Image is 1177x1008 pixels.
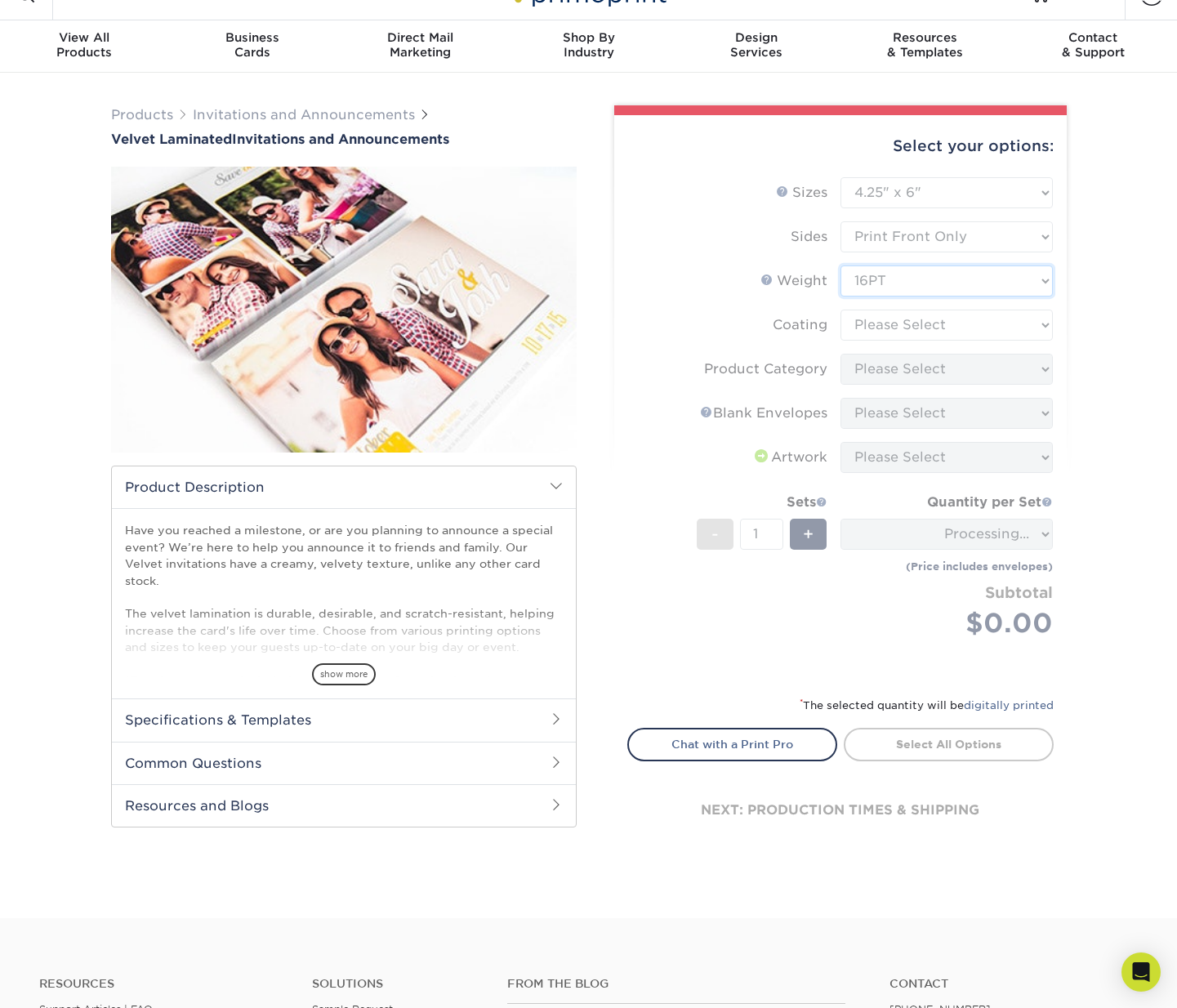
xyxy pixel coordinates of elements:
img: Velvet Laminated 01 [111,149,577,471]
span: Business [168,30,337,45]
div: Cards [168,30,337,60]
h2: Resources and Blogs [112,784,576,827]
span: Shop By [505,30,673,45]
span: Velvet Laminated [111,132,232,147]
a: Select All Options [844,728,1054,760]
a: Products [111,107,173,123]
h4: Solutions [312,977,483,991]
div: Open Intercom Messenger [1121,952,1161,992]
p: Have you reached a milestone, or are you planning to announce a special event? We’re here to help... [125,522,563,705]
a: Contact [889,977,1138,991]
a: Direct MailMarketing [337,20,505,73]
h4: Resources [39,977,288,991]
a: BusinessCards [168,20,337,73]
h4: From the Blog [507,977,845,991]
span: Contact [1009,30,1177,45]
span: Direct Mail [337,30,505,45]
a: digitally printed [964,699,1054,711]
h2: Product Description [112,466,576,508]
div: next: production times & shipping [627,761,1054,859]
span: Resources [840,30,1009,45]
a: Contact& Support [1009,20,1177,73]
a: Chat with a Print Pro [627,728,837,760]
h2: Common Questions [112,742,576,784]
a: Invitations and Announcements [193,107,415,123]
div: Services [672,30,840,60]
div: & Support [1009,30,1177,60]
a: Shop ByIndustry [505,20,673,73]
a: Resources& Templates [840,20,1009,73]
div: Marketing [337,30,505,60]
span: Design [672,30,840,45]
div: & Templates [840,30,1009,60]
div: Select your options: [627,115,1054,177]
a: DesignServices [672,20,840,73]
small: The selected quantity will be [800,699,1054,711]
div: Industry [505,30,673,60]
h1: Invitations and Announcements [111,132,577,147]
span: show more [312,663,376,685]
a: Velvet LaminatedInvitations and Announcements [111,132,577,147]
h2: Specifications & Templates [112,698,576,741]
